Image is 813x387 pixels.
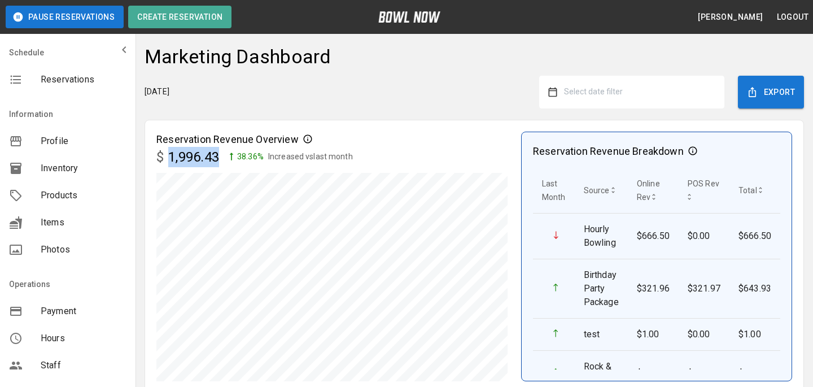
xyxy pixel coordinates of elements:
[584,360,619,387] p: Rock & Bowl
[688,229,720,243] p: $0.00
[637,328,670,341] p: $1.00
[584,268,619,309] p: Birthday Party Package
[156,147,164,167] p: $
[41,162,126,175] span: Inventory
[237,151,264,163] p: 38.36 %
[533,144,684,159] p: Reservation Revenue Breakdown
[41,73,126,86] span: Reservations
[145,45,331,69] h4: Marketing Dashboard
[584,328,619,341] p: test
[533,168,575,214] th: Last Month
[41,359,126,372] span: Staff
[168,147,219,167] p: 1,996.43
[156,132,299,147] p: Reservation Revenue Overview
[41,216,126,229] span: Items
[41,305,126,318] span: Payment
[303,134,312,144] svg: Reservation Revenue Overview
[772,7,813,28] button: Logout
[378,11,440,23] img: logo
[128,6,231,28] button: Create Reservation
[41,243,126,256] span: Photos
[738,328,771,341] p: $1.00
[679,168,729,214] th: POS Rev
[145,86,169,98] p: [DATE]
[688,367,720,380] p: $0.00
[738,76,804,108] button: Export
[688,328,720,341] p: $0.00
[557,82,715,102] button: Select date filter
[688,146,697,155] svg: Reservation Revenue Breakdown
[575,168,628,214] th: Source
[564,87,623,96] span: Select date filter
[41,332,126,345] span: Hours
[693,7,767,28] button: [PERSON_NAME]
[628,168,679,214] th: Online Rev
[738,282,771,295] p: $643.93
[584,223,619,250] p: Hourly Bowling
[6,6,124,28] button: Pause Reservations
[41,134,126,148] span: Profile
[41,189,126,202] span: Products
[637,282,670,295] p: $321.96
[688,282,720,295] p: $321.97
[637,229,670,243] p: $666.50
[729,168,780,214] th: Total
[268,151,353,163] p: Increased vs last month
[738,367,771,380] p: $500.00
[738,229,771,243] p: $666.50
[637,367,670,380] p: $500.00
